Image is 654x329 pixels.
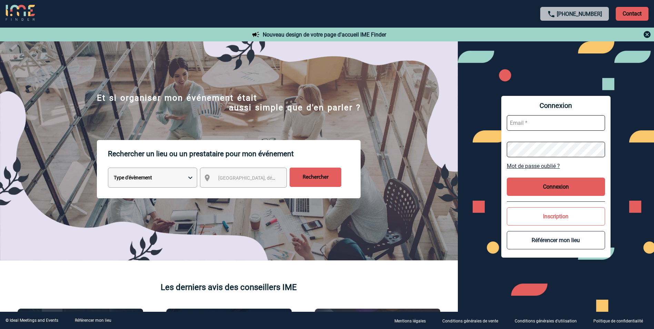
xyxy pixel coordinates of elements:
span: [GEOGRAPHIC_DATA], département, région... [218,175,314,181]
a: Mot de passe oublié ? [507,163,605,169]
p: Conditions générales d'utilisation [515,319,577,323]
button: Référencer mon lieu [507,231,605,249]
a: Référencer mon lieu [75,318,111,323]
p: Contact [616,7,648,21]
p: Rechercher un lieu ou un prestataire pour mon événement [108,140,361,168]
div: © Ideal Meetings and Events [6,318,58,323]
button: Inscription [507,207,605,226]
p: Conditions générales de vente [442,319,498,323]
p: Mentions légales [394,319,426,323]
a: [PHONE_NUMBER] [557,11,602,17]
a: Conditions générales d'utilisation [509,317,588,324]
input: Rechercher [290,168,341,187]
a: Conditions générales de vente [437,317,509,324]
a: Mentions légales [389,317,437,324]
a: Politique de confidentialité [588,317,654,324]
p: Politique de confidentialité [593,319,643,323]
img: call-24-px.png [547,10,555,18]
span: Connexion [507,101,605,110]
input: Email * [507,115,605,131]
button: Connexion [507,178,605,196]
